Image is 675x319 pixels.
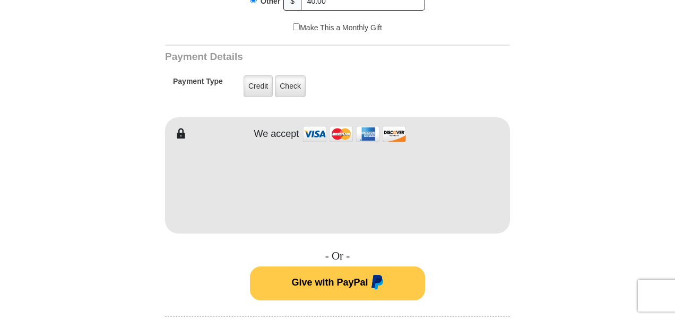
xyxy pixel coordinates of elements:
label: Make This a Monthly Gift [293,22,382,33]
h3: Payment Details [165,51,436,63]
h4: - Or - [165,249,510,263]
span: Give with PayPal [291,277,368,288]
img: paypal [368,275,384,292]
h4: We accept [254,128,299,140]
button: Give with PayPal [250,266,425,300]
img: credit cards accepted [301,123,408,145]
label: Credit [244,75,273,97]
label: Check [275,75,306,97]
input: Make This a Monthly Gift [293,23,300,30]
h5: Payment Type [173,77,223,91]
